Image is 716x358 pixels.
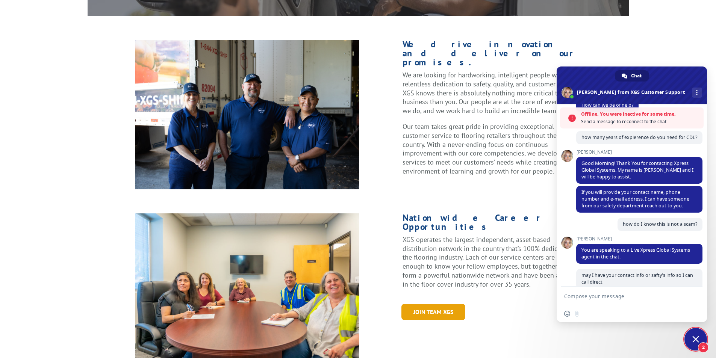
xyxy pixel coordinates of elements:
[623,221,697,227] span: how do I know this is not a scam?
[581,272,693,285] span: may I have your contact info or safty's info so I can call direct
[631,70,642,82] span: Chat
[576,236,702,242] span: [PERSON_NAME]
[403,40,581,71] h1: We drive innovation and deliver on our promises.
[581,247,690,260] span: You are speaking to a Live Xpress Global Systems agent in the chat.
[581,118,700,125] span: Send a message to reconnect to the chat.
[403,235,581,289] p: XGS operates the largest independent, asset-based distribution network in the country that’s 100%...
[581,134,697,140] span: how many years of expierence do you need for CDL?
[135,40,360,189] img: TunnelHill_52
[698,342,708,353] span: 2
[403,122,581,176] p: Our team takes great pride in providing exceptional customer service to flooring retailers throug...
[581,189,689,209] span: If you will provide your contact name, phone number and e-mail address. I can have someone from o...
[401,304,465,320] a: Join Team XGS
[564,311,570,317] span: Insert an emoji
[581,110,700,118] span: Offline. You were inactive for some time.
[615,70,649,82] a: Chat
[403,71,581,122] p: We are looking for hardworking, intelligent people with a relentless dedication to safety, qualit...
[564,287,684,305] textarea: Compose your message...
[684,328,707,350] a: Close chat
[403,212,543,233] span: Nationwide Career Opportunities
[576,150,702,155] span: [PERSON_NAME]
[581,160,693,180] span: Good Morning! Thank You for contacting Xpress Global Systems. My name is [PERSON_NAME] and I will...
